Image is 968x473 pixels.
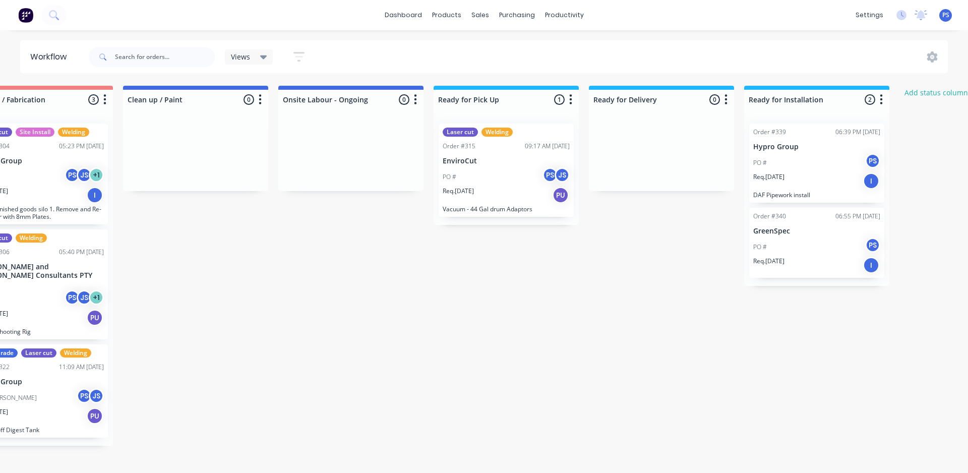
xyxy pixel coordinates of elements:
div: JS [77,290,92,305]
div: 06:39 PM [DATE] [835,128,880,137]
div: Order #33906:39 PM [DATE]Hypro GroupPO #PSReq.[DATE]IDAF Pipework install [749,124,884,203]
div: + 1 [89,290,104,305]
div: Laser cut [443,128,478,137]
div: Laser cut [21,348,56,358]
div: Welding [16,233,47,243]
div: JS [89,388,104,403]
div: Workflow [30,51,72,63]
div: Order #34006:55 PM [DATE]GreenSpecPO #PSReq.[DATE]I [749,208,884,278]
p: PO # [753,158,767,167]
div: PS [865,153,880,168]
div: productivity [540,8,589,23]
div: JS [77,167,92,183]
p: Req. [DATE] [753,172,784,182]
div: I [87,187,103,203]
div: PS [77,388,92,403]
div: Laser cutWeldingOrder #31509:17 AM [DATE]EnviroCutPO #PSJSReq.[DATE]PUVacuum - 44 Gal drum Adaptors [439,124,574,217]
p: Req. [DATE] [443,187,474,196]
a: dashboard [380,8,427,23]
p: Req. [DATE] [753,257,784,266]
div: 11:09 AM [DATE] [59,363,104,372]
div: settings [851,8,888,23]
div: Order #315 [443,142,475,151]
div: PS [542,167,558,183]
div: 09:17 AM [DATE] [525,142,570,151]
p: Hypro Group [753,143,880,151]
p: PO # [753,243,767,252]
div: purchasing [494,8,540,23]
p: GreenSpec [753,227,880,235]
div: PS [865,238,880,253]
div: Order #340 [753,212,786,221]
div: PS [65,167,80,183]
p: EnviroCut [443,157,570,165]
div: JS [555,167,570,183]
p: DAF Pipework install [753,191,880,199]
div: PU [553,187,569,203]
div: PU [87,408,103,424]
div: Welding [60,348,91,358]
p: Vacuum - 44 Gal drum Adaptors [443,205,570,213]
div: Site Install [16,128,54,137]
input: Search for orders... [115,47,215,67]
div: I [863,257,879,273]
div: 06:55 PM [DATE] [835,212,880,221]
img: Factory [18,8,33,23]
p: PO # [443,172,456,182]
span: Views [231,51,250,62]
div: Order #339 [753,128,786,137]
div: + 1 [89,167,104,183]
div: products [427,8,466,23]
div: 05:23 PM [DATE] [59,142,104,151]
span: PS [942,11,949,20]
div: 05:40 PM [DATE] [59,248,104,257]
div: PU [87,310,103,326]
div: Welding [481,128,513,137]
div: PS [65,290,80,305]
div: sales [466,8,494,23]
div: Welding [58,128,89,137]
div: I [863,173,879,189]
